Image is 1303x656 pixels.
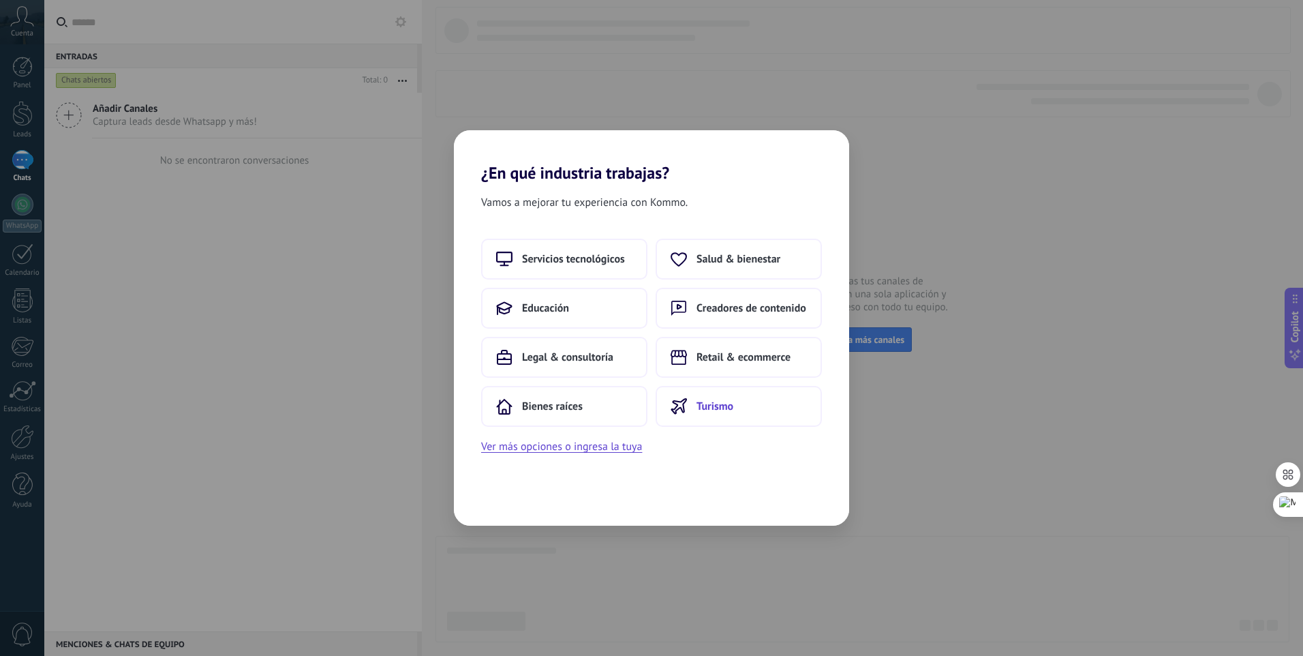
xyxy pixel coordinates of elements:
[696,351,791,364] span: Retail & ecommerce
[22,22,33,33] img: logo_orange.svg
[522,252,625,266] span: Servicios tecnológicos
[522,301,569,315] span: Educación
[454,130,849,183] h2: ¿En qué industria trabajas?
[57,79,67,90] img: tab_domain_overview_orange.svg
[481,194,688,211] span: Vamos a mejorar tu experiencia con Kommo.
[656,239,822,280] button: Salud & bienestar
[522,351,613,364] span: Legal & consultoría
[481,239,647,280] button: Servicios tecnológicos
[696,301,806,315] span: Creadores de contenido
[160,80,217,89] div: Palabras clave
[656,288,822,329] button: Creadores de contenido
[656,386,822,427] button: Turismo
[656,337,822,378] button: Retail & ecommerce
[696,252,780,266] span: Salud & bienestar
[22,35,33,46] img: website_grey.svg
[481,288,647,329] button: Educación
[145,79,156,90] img: tab_keywords_by_traffic_grey.svg
[696,400,733,413] span: Turismo
[522,400,583,413] span: Bienes raíces
[481,386,647,427] button: Bienes raíces
[481,337,647,378] button: Legal & consultoría
[38,22,67,33] div: v 4.0.25
[72,80,104,89] div: Dominio
[35,35,153,46] div: Dominio: [DOMAIN_NAME]
[481,438,642,456] button: Ver más opciones o ingresa la tuya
